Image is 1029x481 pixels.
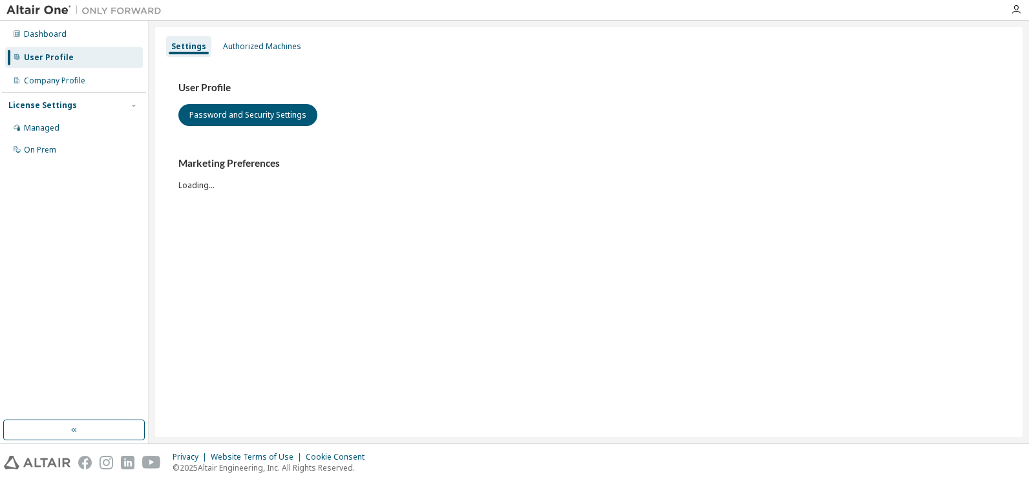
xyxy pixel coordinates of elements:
div: Website Terms of Use [211,452,306,462]
h3: Marketing Preferences [178,157,999,170]
div: Authorized Machines [223,41,301,52]
img: instagram.svg [100,456,113,469]
button: Password and Security Settings [178,104,317,126]
div: Managed [24,123,59,133]
div: Cookie Consent [306,452,372,462]
img: facebook.svg [78,456,92,469]
div: Privacy [173,452,211,462]
img: youtube.svg [142,456,161,469]
div: Settings [171,41,206,52]
div: Company Profile [24,76,85,86]
img: linkedin.svg [121,456,134,469]
img: Altair One [6,4,168,17]
img: altair_logo.svg [4,456,70,469]
p: © 2025 Altair Engineering, Inc. All Rights Reserved. [173,462,372,473]
h3: User Profile [178,81,999,94]
div: License Settings [8,100,77,111]
div: User Profile [24,52,74,63]
div: Dashboard [24,29,67,39]
div: On Prem [24,145,56,155]
div: Loading... [178,157,999,190]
